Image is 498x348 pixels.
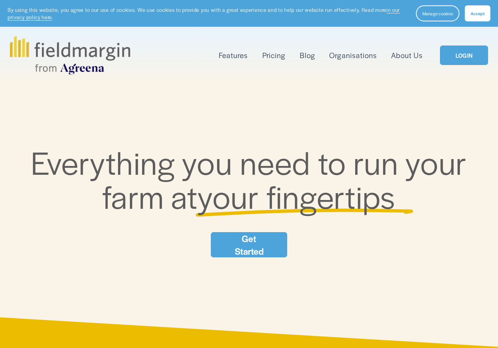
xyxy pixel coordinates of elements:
[8,6,400,21] a: in our privacy policy here
[416,5,459,21] button: Manage cookies
[219,49,248,62] a: folder dropdown
[31,140,474,218] span: Everything you need to run your farm at
[262,49,285,62] a: Pricing
[440,46,488,65] a: LOGIN
[211,232,287,257] a: Get Started
[391,49,423,62] a: About Us
[10,36,130,75] img: fieldmargin.com
[471,10,485,16] span: Accept
[300,49,315,62] a: Blog
[8,6,408,21] p: By using this website, you agree to our use of cookies. We use cookies to provide you with a grea...
[219,50,248,61] span: Features
[422,10,453,16] span: Manage cookies
[465,5,490,21] button: Accept
[329,49,377,62] a: Organisations
[197,174,396,218] span: your fingertips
